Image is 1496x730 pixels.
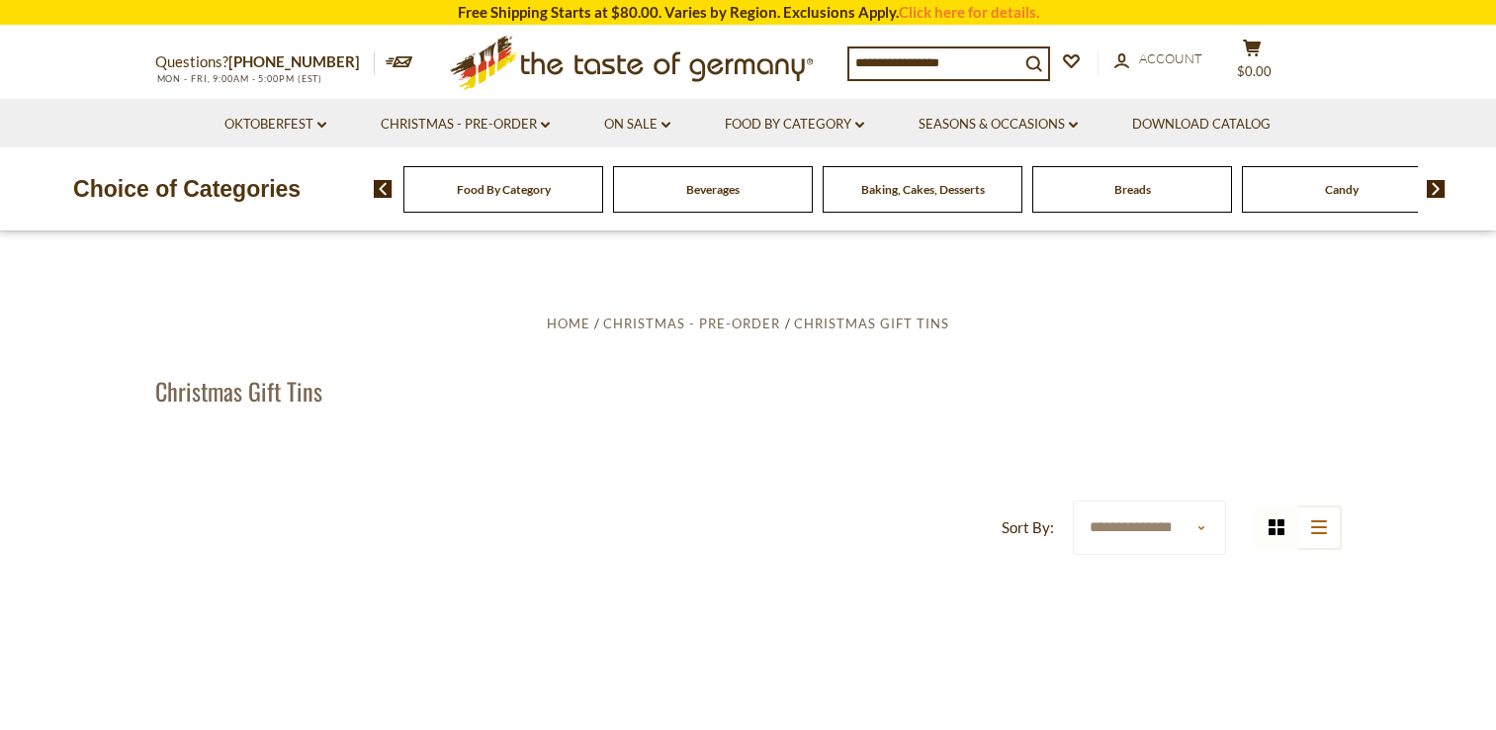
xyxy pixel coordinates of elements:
span: Account [1139,50,1202,66]
img: previous arrow [374,180,393,198]
a: Baking, Cakes, Desserts [861,182,985,197]
a: Breads [1114,182,1151,197]
a: Food By Category [457,182,551,197]
a: Oktoberfest [224,114,326,136]
a: Beverages [686,182,740,197]
a: Seasons & Occasions [919,114,1078,136]
label: Sort By: [1002,515,1054,540]
button: $0.00 [1223,39,1282,88]
a: Christmas Gift Tins [794,316,949,331]
a: Christmas - PRE-ORDER [603,316,780,331]
a: Click here for details. [899,3,1039,21]
p: Questions? [155,49,375,75]
a: Account [1114,48,1202,70]
h1: Christmas Gift Tins [155,376,322,406]
span: $0.00 [1237,63,1272,79]
a: Christmas - PRE-ORDER [381,114,550,136]
a: [PHONE_NUMBER] [228,52,360,70]
span: MON - FRI, 9:00AM - 5:00PM (EST) [155,73,323,84]
a: Home [547,316,590,331]
img: next arrow [1427,180,1446,198]
a: Candy [1325,182,1359,197]
a: On Sale [604,114,670,136]
a: Food By Category [725,114,864,136]
a: Download Catalog [1132,114,1271,136]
